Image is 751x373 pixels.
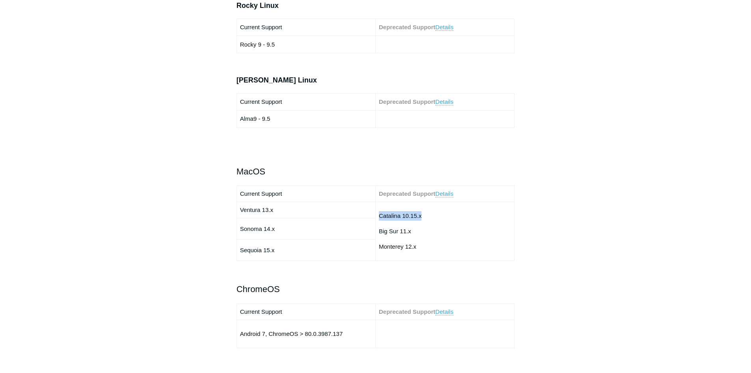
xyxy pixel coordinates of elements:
[379,308,435,315] strong: Deprecated Support
[237,93,375,111] td: Current Support
[379,242,511,251] p: Monterey 12.x
[237,36,375,53] td: Rocky 9 - 9.5
[237,282,515,296] h2: ChromeOS
[237,218,375,240] td: Sonoma 14.x
[237,186,375,202] td: Current Support
[379,24,435,30] strong: Deprecated Support
[237,19,375,36] td: Current Support
[237,320,375,348] td: Android 7, ChromeOS > 80.0.3987.137
[435,308,453,315] a: Details
[435,190,453,197] a: Details
[237,202,375,218] td: Ventura 13.x
[379,98,435,105] strong: Deprecated Support
[379,211,511,221] p: Catalina 10.15.x
[379,227,511,236] p: Big Sur 11.x
[237,240,375,261] td: Sequoia 15.x
[237,111,375,128] td: Alma9 - 9.5
[435,98,453,105] a: Details
[237,2,279,9] span: Rocky Linux
[435,24,453,31] a: Details
[237,304,375,320] td: Current Support
[237,76,317,84] span: [PERSON_NAME] Linux
[237,167,265,176] span: MacOS
[379,190,435,197] strong: Deprecated Support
